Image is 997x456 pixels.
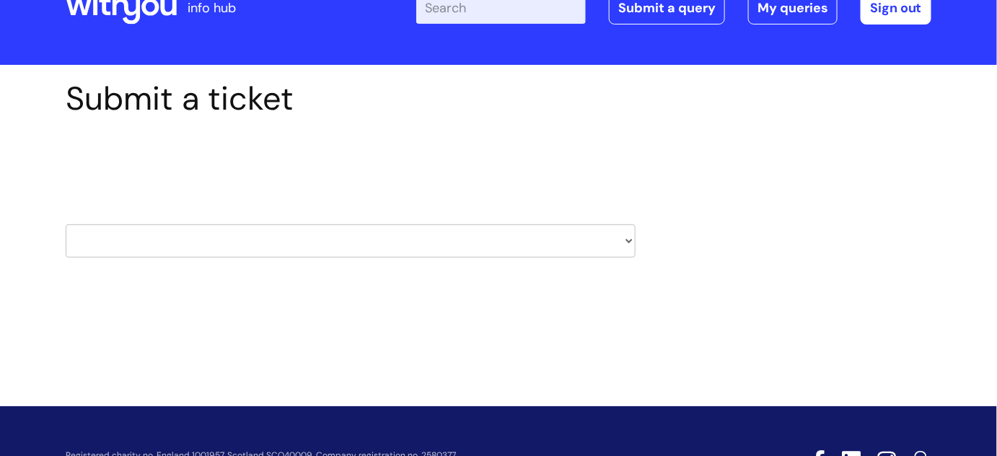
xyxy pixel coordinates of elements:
h1: Submit a ticket [66,79,636,118]
h2: Select issue type [66,152,636,178]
